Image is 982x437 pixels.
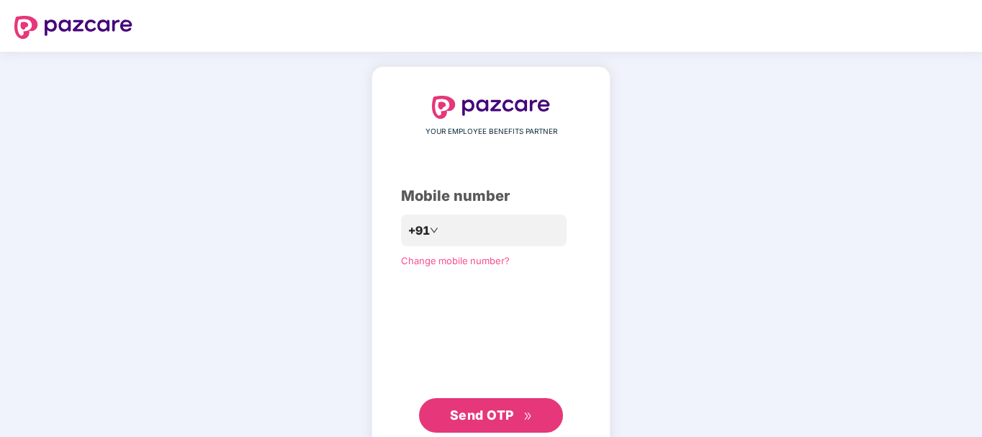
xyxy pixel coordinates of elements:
span: +91 [408,222,430,240]
img: logo [432,96,550,119]
div: Mobile number [401,185,581,207]
img: logo [14,16,132,39]
button: Send OTPdouble-right [419,398,563,433]
span: YOUR EMPLOYEE BENEFITS PARTNER [425,126,557,138]
a: Change mobile number? [401,255,510,266]
span: double-right [523,412,533,421]
span: Send OTP [450,407,514,423]
span: down [430,226,438,235]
